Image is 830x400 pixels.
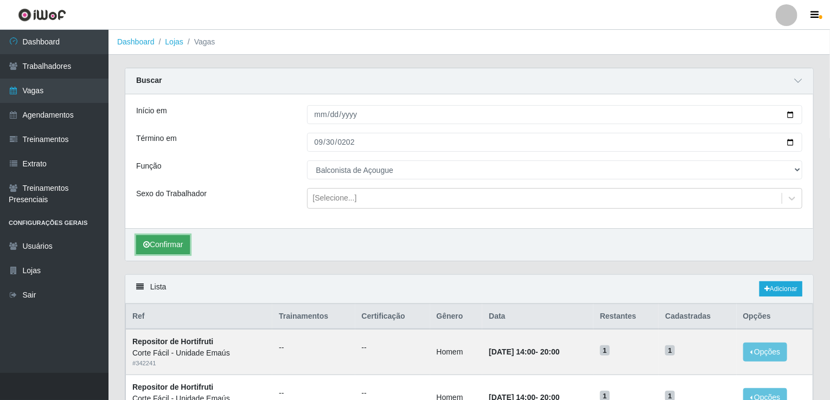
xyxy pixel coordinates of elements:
strong: Buscar [136,76,162,85]
label: Início em [136,105,167,117]
input: 00/00/0000 [307,133,803,152]
span: 1 [600,345,610,356]
button: Opções [743,343,788,362]
strong: - [489,347,559,356]
th: Cadastradas [659,304,736,330]
ul: -- [279,388,348,399]
a: Adicionar [759,281,802,296]
ul: -- [362,342,424,353]
th: Certificação [355,304,430,330]
th: Gênero [430,304,483,330]
ul: -- [279,342,348,353]
th: Data [482,304,593,330]
input: 00/00/0000 [307,105,803,124]
img: CoreUI Logo [18,8,66,22]
ul: -- [362,388,424,399]
th: Restantes [593,304,659,330]
th: Opções [737,304,813,330]
button: Confirmar [136,235,190,254]
label: Sexo do Trabalhador [136,188,207,199]
strong: Repositor de Hortifruti [132,337,213,346]
strong: Repositor de Hortifruti [132,383,213,391]
td: Homem [430,329,483,375]
a: Lojas [165,37,183,46]
div: Lista [125,275,813,304]
span: 1 [665,345,675,356]
time: 20:00 [540,347,560,356]
label: Término em [136,133,177,144]
th: Trainamentos [272,304,355,330]
div: Corte Fácil - Unidade Emaús [132,347,266,359]
div: # 342241 [132,359,266,368]
li: Vagas [183,36,215,48]
div: [Selecione...] [313,193,357,204]
nav: breadcrumb [108,30,830,55]
a: Dashboard [117,37,155,46]
th: Ref [126,304,273,330]
time: [DATE] 14:00 [489,347,535,356]
label: Função [136,160,162,172]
